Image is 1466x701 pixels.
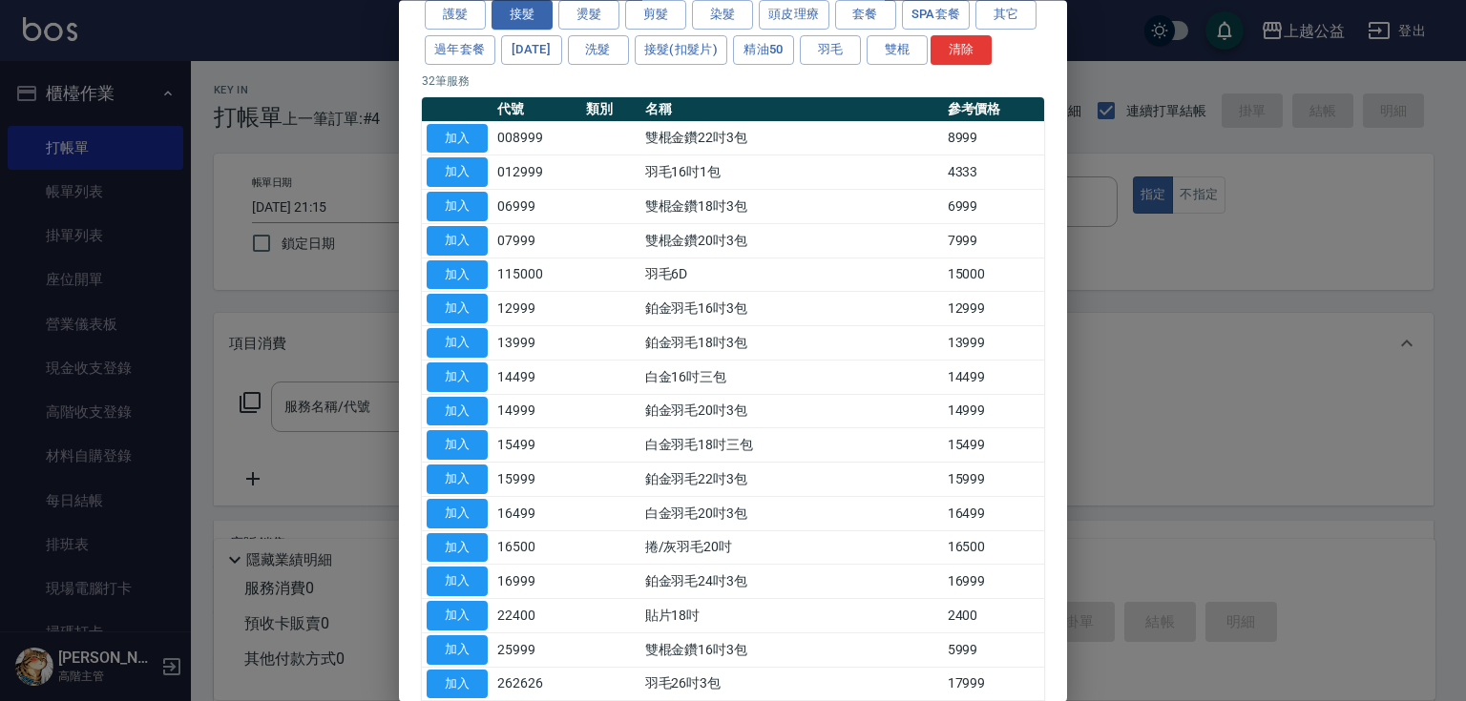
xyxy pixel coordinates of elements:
td: 12999 [943,292,1044,326]
td: 貼片18吋 [640,599,943,633]
td: 羽毛16吋1包 [640,155,943,190]
td: 06999 [492,190,581,224]
button: 套餐 [835,1,896,31]
td: 8999 [943,122,1044,156]
button: 加入 [427,533,488,563]
button: 加入 [427,602,488,631]
button: 燙髮 [558,1,619,31]
td: 22400 [492,599,581,633]
td: 鉑金羽毛20吋3包 [640,395,943,429]
td: 鉑金羽毛18吋3包 [640,326,943,361]
button: 染髮 [692,1,753,31]
td: 5999 [943,633,1044,668]
button: 加入 [427,260,488,290]
td: 白金羽毛18吋三包 [640,428,943,463]
th: 代號 [492,97,581,122]
button: 加入 [427,567,488,597]
td: 雙棍金鑽18吋3包 [640,190,943,224]
td: 14499 [943,361,1044,395]
button: 其它 [975,1,1037,31]
td: 13999 [943,326,1044,361]
button: 護髮 [425,1,486,31]
td: 雙棍金鑽20吋3包 [640,224,943,258]
button: 加入 [427,226,488,256]
td: 14999 [492,395,581,429]
button: 加入 [427,124,488,154]
td: 16999 [943,565,1044,599]
td: 鉑金羽毛16吋3包 [640,292,943,326]
td: 雙棍金鑽22吋3包 [640,122,943,156]
button: 加入 [427,499,488,528]
button: 接髮 [492,1,553,31]
td: 白金羽毛20吋3包 [640,497,943,531]
button: 加入 [427,362,488,392]
button: 清除 [931,35,992,65]
button: 羽毛 [800,35,861,65]
button: 加入 [427,397,488,426]
button: 加入 [427,431,488,461]
td: 16499 [492,497,581,531]
button: [DATE] [501,35,562,65]
button: 加入 [427,670,488,699]
td: 16999 [492,565,581,599]
td: 14999 [943,395,1044,429]
th: 參考價格 [943,97,1044,122]
button: 雙棍 [867,35,928,65]
td: 012999 [492,155,581,190]
td: 捲/灰羽毛20吋 [640,531,943,566]
td: 25999 [492,633,581,668]
td: 4333 [943,155,1044,190]
td: 鉑金羽毛22吋3包 [640,463,943,497]
th: 名稱 [640,97,943,122]
td: 白金16吋三包 [640,361,943,395]
td: 15499 [492,428,581,463]
td: 羽毛6D [640,258,943,293]
td: 6999 [943,190,1044,224]
td: 115000 [492,258,581,293]
button: 接髮(扣髮片) [635,35,728,65]
td: 12999 [492,292,581,326]
td: 15499 [943,428,1044,463]
button: 洗髮 [568,35,629,65]
td: 鉑金羽毛24吋3包 [640,565,943,599]
p: 32 筆服務 [422,72,1044,90]
td: 7999 [943,224,1044,258]
td: 15000 [943,258,1044,293]
button: 加入 [427,295,488,324]
button: 精油50 [733,35,794,65]
button: 頭皮理療 [759,1,829,31]
button: 加入 [427,193,488,222]
td: 雙棍金鑽16吋3包 [640,633,943,668]
td: 2400 [943,599,1044,633]
button: 過年套餐 [425,35,495,65]
td: 13999 [492,326,581,361]
button: 剪髮 [625,1,686,31]
button: 加入 [427,465,488,495]
td: 15999 [492,463,581,497]
button: SPA套餐 [902,1,971,31]
td: 16499 [943,497,1044,531]
td: 16500 [492,531,581,566]
td: 008999 [492,122,581,156]
th: 類別 [581,97,639,122]
td: 07999 [492,224,581,258]
button: 加入 [427,635,488,665]
td: 16500 [943,531,1044,566]
button: 加入 [427,158,488,188]
button: 加入 [427,329,488,359]
td: 14499 [492,361,581,395]
td: 15999 [943,463,1044,497]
